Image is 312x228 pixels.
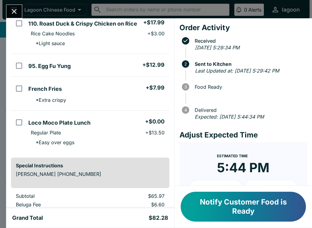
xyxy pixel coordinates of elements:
[105,201,165,208] p: $6.60
[143,19,165,26] h5: + $17.99
[184,108,187,112] text: 4
[145,118,165,125] h5: + $0.00
[217,160,269,176] time: 5:44 PM
[31,139,74,145] p: * Easy over eggs
[145,130,165,136] p: + $13.50
[16,162,165,169] h6: Special Instructions
[195,68,279,74] em: Last Updated at: [DATE] 5:29:42 PM
[6,5,22,18] button: Close
[149,214,168,222] h5: $82.28
[192,84,307,90] span: Food Ready
[179,23,307,32] h4: Order Activity
[28,85,62,93] h5: French Fries
[28,62,71,70] h5: 95. Egg Fu Yung
[31,97,66,103] p: * Extra crispy
[12,214,43,222] h5: Grand Total
[195,45,239,51] em: [DATE] 5:29:34 PM
[147,30,165,37] p: + $3.00
[192,61,307,67] span: Sent to Kitchen
[184,84,187,89] text: 3
[184,62,187,66] text: 2
[244,180,297,196] button: + 20
[192,38,307,44] span: Received
[217,154,248,158] span: Estimated Time
[105,193,165,199] p: $65.97
[31,130,61,136] p: Regular Plate
[146,84,165,91] h5: + $7.99
[16,201,95,208] p: Beluga Fee
[179,130,307,140] h4: Adjust Expected Time
[16,171,165,177] p: [PERSON_NAME] [PHONE_NUMBER]
[28,119,90,126] h5: Loco Moco Plate Lunch
[192,107,307,113] span: Delivered
[31,30,75,37] p: Rice Cake Noodles
[181,192,306,222] button: Notify Customer Food is Ready
[31,40,65,46] p: * Light sauce
[16,193,95,199] p: Subtotal
[195,114,264,120] em: Expected: [DATE] 5:44:34 PM
[28,20,137,27] h5: 110. Roast Duck & Crispy Chicken on Rice
[142,61,165,69] h5: + $12.99
[189,180,242,196] button: + 10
